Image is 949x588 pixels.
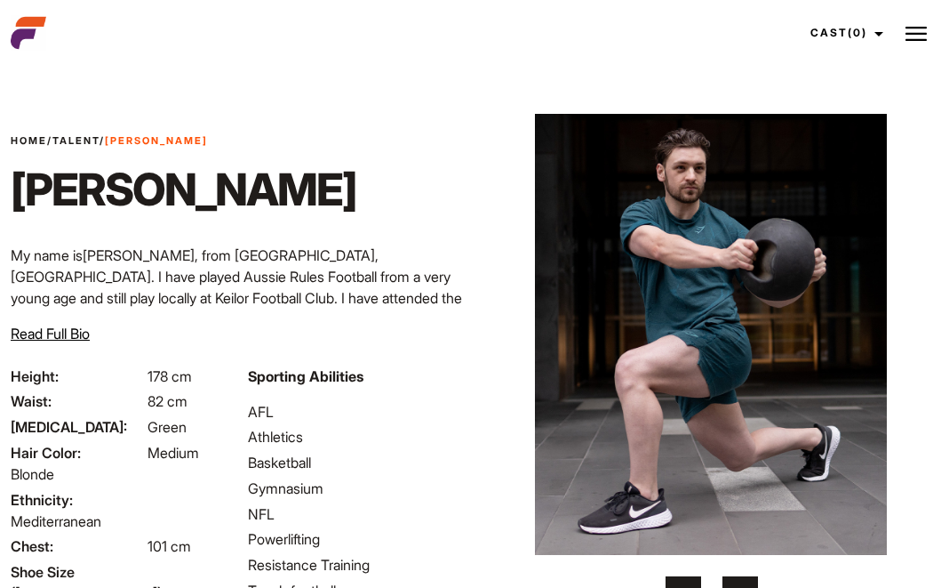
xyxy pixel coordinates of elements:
span: / / [11,133,208,149]
span: [PERSON_NAME] [83,246,195,264]
li: Gymnasium [248,478,464,499]
li: Resistance Training [248,554,464,576]
span: Hair Color: [11,442,144,463]
span: Height: [11,366,144,387]
span: Green [148,418,187,436]
li: Powerlifting [248,528,464,550]
span: Waist: [11,391,144,412]
span: (0) [848,26,867,39]
li: Athletics [248,426,464,447]
a: Talent [52,134,100,147]
span: 82 cm [148,392,187,410]
span: Read Full Bio [11,325,90,342]
li: Basketball [248,452,464,473]
span: Medium Blonde [11,444,199,483]
img: zczx [516,114,905,555]
li: AFL [248,401,464,423]
span: Mediterranean [11,512,101,530]
strong: Sporting Abilities [248,367,363,385]
p: My name is , from [GEOGRAPHIC_DATA], [GEOGRAPHIC_DATA]. I have played Aussie Rules Football from ... [11,245,464,351]
li: NFL [248,503,464,525]
span: 101 cm [148,537,191,555]
span: [MEDICAL_DATA]: [11,416,144,438]
button: Read Full Bio [11,323,90,344]
h1: [PERSON_NAME] [11,163,356,216]
img: Burger icon [905,23,927,44]
span: 178 cm [148,367,192,385]
a: Home [11,134,47,147]
span: Ethnicity: [11,489,144,511]
strong: [PERSON_NAME] [105,134,208,147]
a: Cast(0) [794,9,894,57]
span: Chest: [11,536,144,557]
img: cropped-aefm-brand-fav-22-square.png [11,15,46,51]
